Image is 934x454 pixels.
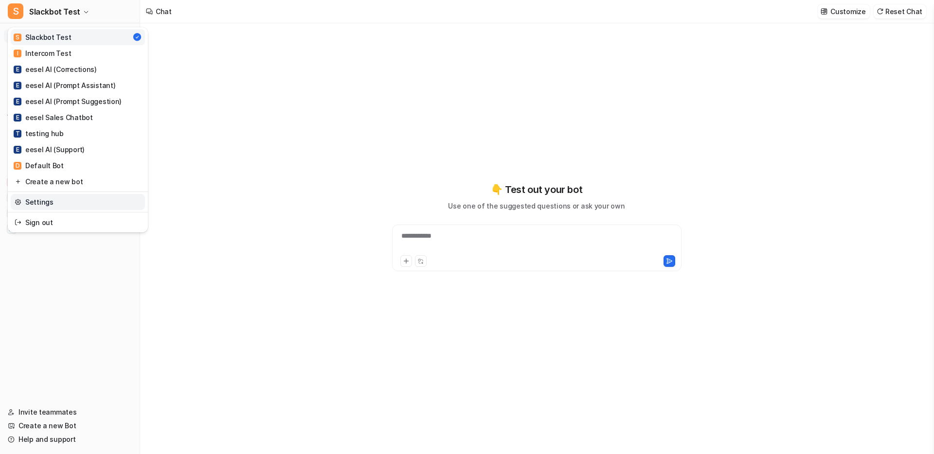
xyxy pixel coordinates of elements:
a: Create a new bot [11,174,145,190]
div: eesel AI (Support) [14,144,85,155]
span: D [14,162,21,170]
div: eesel AI (Prompt Assistant) [14,80,115,90]
span: S [8,3,23,19]
div: eesel AI (Corrections) [14,64,97,74]
span: Slackbot Test [29,5,80,18]
div: testing hub [14,128,64,139]
div: Default Bot [14,160,64,171]
div: SSlackbot Test [8,27,148,232]
span: E [14,114,21,122]
img: reset [15,176,21,187]
div: Slackbot Test [14,32,71,42]
span: I [14,50,21,57]
span: T [14,130,21,138]
span: S [14,34,21,41]
a: Settings [11,194,145,210]
div: Intercom Test [14,48,71,58]
span: E [14,82,21,89]
img: reset [15,217,21,227]
span: E [14,66,21,73]
div: eesel AI (Prompt Suggestion) [14,96,122,106]
span: E [14,98,21,105]
img: reset [15,197,21,207]
span: E [14,146,21,154]
div: eesel Sales Chatbot [14,112,93,122]
a: Sign out [11,214,145,230]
